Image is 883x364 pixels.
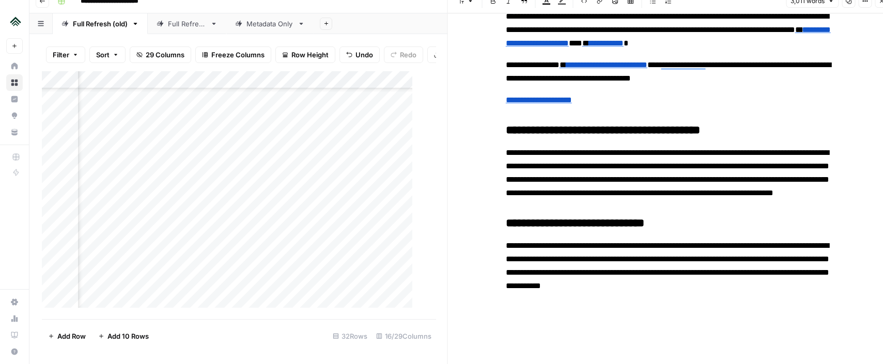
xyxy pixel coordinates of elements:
div: Full Refresh (old) [73,19,128,29]
span: Freeze Columns [211,50,265,60]
button: Add 10 Rows [92,328,155,344]
img: Uplisting Logo [6,12,25,30]
div: 16/29 Columns [372,328,436,344]
button: Add Row [42,328,92,344]
span: Filter [53,50,69,60]
span: Add Row [57,331,86,341]
button: Redo [384,46,423,63]
button: Filter [46,46,85,63]
a: Usage [6,310,23,327]
span: 29 Columns [146,50,184,60]
a: Full Refresh [148,13,226,34]
button: Help + Support [6,343,23,360]
button: Freeze Columns [195,46,271,63]
a: Home [6,58,23,74]
button: Undo [339,46,380,63]
a: Your Data [6,124,23,140]
a: Full Refresh (old) [53,13,148,34]
button: Sort [89,46,126,63]
a: Metadata Only [226,13,314,34]
span: Undo [355,50,373,60]
div: Metadata Only [246,19,293,29]
span: Add 10 Rows [107,331,149,341]
button: Workspace: Uplisting [6,8,23,34]
span: Sort [96,50,110,60]
div: 32 Rows [329,328,372,344]
a: Opportunities [6,107,23,124]
a: Learning Hub [6,327,23,343]
button: 29 Columns [130,46,191,63]
div: Full Refresh [168,19,206,29]
a: Insights [6,91,23,107]
span: Redo [400,50,416,60]
span: Row Height [291,50,329,60]
a: Browse [6,74,23,91]
button: Row Height [275,46,335,63]
a: Settings [6,294,23,310]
